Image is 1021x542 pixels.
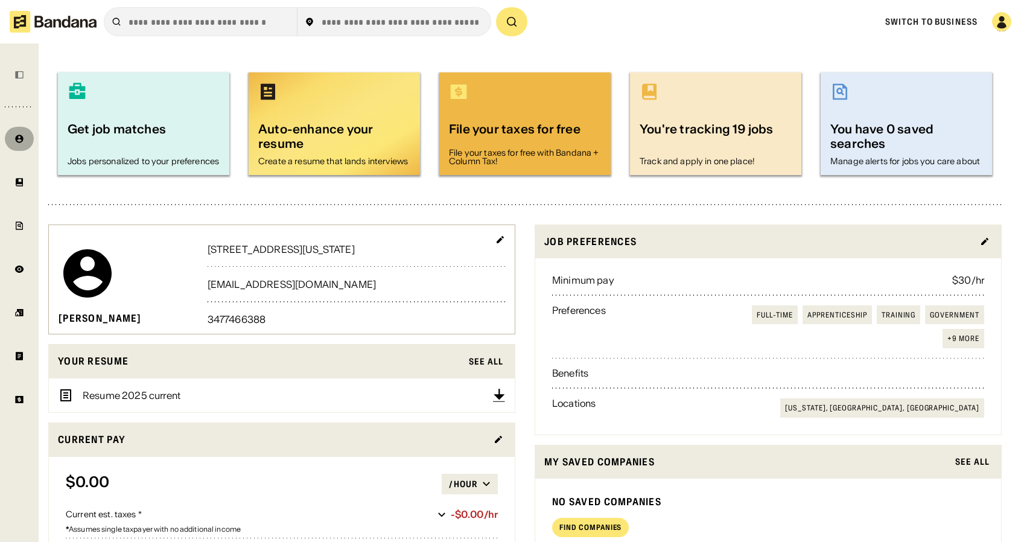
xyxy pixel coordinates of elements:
div: Minimum pay [552,275,614,285]
div: Get job matches [68,121,220,152]
div: /hour [449,479,477,489]
div: File your taxes for free [449,121,601,144]
div: Track and apply in one place! [640,157,792,165]
div: $0.00 [66,474,442,494]
div: Resume 2025 current [83,391,180,400]
div: 3477466388 [208,314,505,324]
div: See All [469,357,503,366]
img: Bandana logotype [10,11,97,33]
div: Assumes single taxpayer with no additional income [66,526,498,533]
div: Your resume [58,354,462,369]
div: Jobs personalized to your preferences [68,157,220,165]
div: Apprenticeship [807,310,867,320]
div: Job preferences [544,234,973,249]
div: +9 more [947,334,979,343]
div: Auto-enhance your resume [258,121,410,152]
div: [EMAIL_ADDRESS][DOMAIN_NAME] [208,279,505,289]
div: [STREET_ADDRESS][US_STATE] [208,244,505,254]
div: Benefits [552,368,588,378]
div: My saved companies [544,454,948,470]
div: File your taxes for free with Bandana + Column Tax! [449,148,601,165]
div: Create a resume that lands interviews [258,157,410,165]
div: Find companies [559,524,622,531]
div: Government [930,310,979,320]
div: Current est. taxes * [66,509,433,521]
div: You're tracking 19 jobs [640,121,792,152]
a: Switch to Business [885,16,978,27]
div: $30/hr [952,275,984,285]
div: Preferences [552,305,606,348]
div: Locations [552,398,596,418]
div: Current Pay [58,432,486,447]
div: Training [882,310,916,320]
div: -$0.00/hr [451,509,498,520]
div: Full-time [757,310,794,320]
div: [US_STATE], [GEOGRAPHIC_DATA], [GEOGRAPHIC_DATA] [785,403,979,413]
div: No saved companies [552,496,984,508]
div: Manage alerts for jobs you care about [830,157,982,165]
div: [PERSON_NAME] [59,312,142,325]
div: You have 0 saved searches [830,121,982,152]
div: See All [955,458,990,466]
